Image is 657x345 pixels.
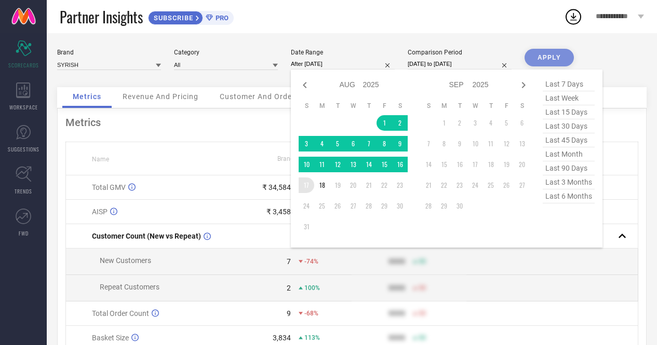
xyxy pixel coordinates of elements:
[299,136,314,151] td: Sun Aug 03 2025
[467,177,483,193] td: Wed Sep 24 2025
[388,334,405,342] div: 9999
[287,257,291,266] div: 7
[9,103,38,111] span: WORKSPACE
[304,284,320,292] span: 100%
[92,156,109,163] span: Name
[73,92,101,101] span: Metrics
[543,189,595,203] span: last 6 months
[388,284,405,292] div: 9999
[273,334,291,342] div: 3,834
[421,136,436,151] td: Sun Sep 07 2025
[467,136,483,151] td: Wed Sep 10 2025
[452,115,467,131] td: Tue Sep 02 2025
[543,77,595,91] span: last 7 days
[517,79,530,91] div: Next month
[19,229,29,237] span: FWD
[467,157,483,172] td: Wed Sep 17 2025
[392,198,408,214] td: Sat Aug 30 2025
[299,219,314,234] td: Sun Aug 31 2025
[65,116,638,129] div: Metrics
[314,198,330,214] td: Mon Aug 25 2025
[299,177,314,193] td: Sun Aug 17 2025
[419,310,426,317] span: 50
[287,309,291,318] div: 9
[361,102,377,110] th: Thursday
[436,102,452,110] th: Monday
[304,310,318,317] span: -68%
[92,334,129,342] span: Basket Size
[60,6,143,27] span: Partner Insights
[174,49,278,56] div: Category
[100,283,159,291] span: Repeat Customers
[483,177,499,193] td: Thu Sep 25 2025
[314,157,330,172] td: Mon Aug 11 2025
[543,161,595,175] span: last 90 days
[345,157,361,172] td: Wed Aug 13 2025
[57,49,161,56] div: Brand
[452,157,467,172] td: Tue Sep 16 2025
[92,232,201,240] span: Customer Count (New vs Repeat)
[421,177,436,193] td: Sun Sep 21 2025
[543,119,595,133] span: last 30 days
[483,136,499,151] td: Thu Sep 11 2025
[543,175,595,189] span: last 3 months
[436,198,452,214] td: Mon Sep 29 2025
[452,102,467,110] th: Tuesday
[15,187,32,195] span: TRENDS
[392,115,408,131] td: Sat Aug 02 2025
[330,136,345,151] td: Tue Aug 05 2025
[419,334,426,341] span: 50
[392,177,408,193] td: Sat Aug 23 2025
[299,79,311,91] div: Previous month
[392,157,408,172] td: Sat Aug 16 2025
[452,177,467,193] td: Tue Sep 23 2025
[421,198,436,214] td: Sun Sep 28 2025
[213,14,229,22] span: PRO
[392,136,408,151] td: Sat Aug 09 2025
[92,208,108,216] span: AISP
[388,309,405,318] div: 9999
[436,177,452,193] td: Mon Sep 22 2025
[277,155,312,162] span: Brand Value
[483,102,499,110] th: Thursday
[514,102,530,110] th: Saturday
[419,258,426,265] span: 50
[467,115,483,131] td: Wed Sep 03 2025
[514,177,530,193] td: Sat Sep 27 2025
[564,7,583,26] div: Open download list
[543,133,595,147] span: last 45 days
[123,92,198,101] span: Revenue And Pricing
[299,157,314,172] td: Sun Aug 10 2025
[361,177,377,193] td: Thu Aug 21 2025
[287,284,291,292] div: 2
[514,157,530,172] td: Sat Sep 20 2025
[514,136,530,151] td: Sat Sep 13 2025
[377,157,392,172] td: Fri Aug 15 2025
[345,177,361,193] td: Wed Aug 20 2025
[314,136,330,151] td: Mon Aug 04 2025
[377,136,392,151] td: Fri Aug 08 2025
[291,49,395,56] div: Date Range
[377,198,392,214] td: Fri Aug 29 2025
[304,258,318,265] span: -74%
[361,198,377,214] td: Thu Aug 28 2025
[499,115,514,131] td: Fri Sep 05 2025
[330,157,345,172] td: Tue Aug 12 2025
[92,183,126,191] span: Total GMV
[314,177,330,193] td: Mon Aug 18 2025
[499,177,514,193] td: Fri Sep 26 2025
[299,198,314,214] td: Sun Aug 24 2025
[220,92,299,101] span: Customer And Orders
[499,136,514,151] td: Fri Sep 12 2025
[467,102,483,110] th: Wednesday
[436,157,452,172] td: Mon Sep 15 2025
[330,177,345,193] td: Tue Aug 19 2025
[543,105,595,119] span: last 15 days
[314,102,330,110] th: Monday
[543,91,595,105] span: last week
[408,59,512,70] input: Select comparison period
[483,115,499,131] td: Thu Sep 04 2025
[100,256,151,265] span: New Customers
[149,14,196,22] span: SUBSCRIBE
[299,102,314,110] th: Sunday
